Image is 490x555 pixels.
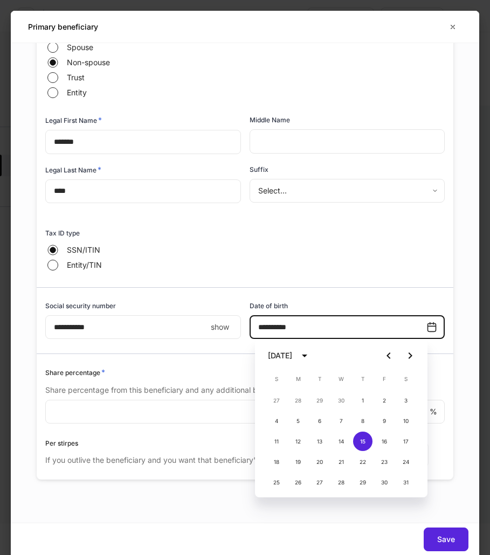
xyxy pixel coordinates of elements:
button: 18 [267,452,286,471]
p: If you outlive the beneficiary and you want that beneficiary's share to go to his or her descenda... [45,455,300,466]
span: Wednesday [332,368,351,390]
span: Tuesday [310,368,329,390]
h6: Middle Name [250,115,290,125]
span: Sunday [267,368,286,390]
button: 16 [375,432,394,451]
button: 30 [375,473,394,492]
p: Share percentage from this beneficiary and any additional beneficiaries must equal 100%. [45,385,363,396]
button: 2 [375,391,394,410]
button: 10 [396,411,416,431]
button: 13 [310,432,329,451]
button: 27 [310,473,329,492]
button: 15 [353,432,372,451]
span: Trust [67,72,85,83]
button: 30 [332,391,351,410]
h6: Tax ID type [45,228,80,238]
div: Share percentage [45,367,445,378]
button: 23 [375,452,394,471]
button: 27 [267,391,286,410]
div: [DATE] [268,350,292,361]
h6: Suffix [250,164,268,175]
button: 5 [288,411,308,431]
button: 12 [288,432,308,451]
button: 3 [396,391,416,410]
h5: Primary beneficiary [28,22,98,32]
button: Next month [399,345,421,366]
button: 29 [353,473,372,492]
div: % [45,400,445,424]
button: 4 [267,411,286,431]
button: 20 [310,452,329,471]
button: 22 [353,452,372,471]
h6: Date of birth [250,301,288,311]
button: 7 [332,411,351,431]
button: Previous month [378,345,399,366]
button: 19 [288,452,308,471]
span: SSN/ITIN [67,245,100,255]
button: 8 [353,411,372,431]
span: Thursday [353,368,372,390]
button: 14 [332,432,351,451]
button: 26 [288,473,308,492]
button: 28 [332,473,351,492]
span: Spouse [67,42,93,53]
span: Entity [67,87,87,98]
p: show [211,322,229,332]
button: 11 [267,432,286,451]
button: 25 [267,473,286,492]
button: 21 [332,452,351,471]
button: 17 [396,432,416,451]
button: 28 [288,391,308,410]
button: Save [424,528,468,551]
div: Select... [250,179,445,203]
button: 29 [310,391,329,410]
span: Non-spouse [67,57,110,68]
h6: Social security number [45,301,116,311]
button: 31 [396,473,416,492]
span: Saturday [396,368,416,390]
button: 6 [310,411,329,431]
h6: Legal Last Name [45,164,101,175]
h6: Legal First Name [45,115,102,126]
button: 24 [396,452,416,471]
button: 1 [353,391,372,410]
span: Entity/TIN [67,260,102,270]
div: Per stirpes [45,438,334,448]
div: Save [437,536,455,543]
button: calendar view is open, switch to year view [295,346,314,365]
button: 9 [375,411,394,431]
span: Friday [375,368,394,390]
span: Monday [288,368,308,390]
